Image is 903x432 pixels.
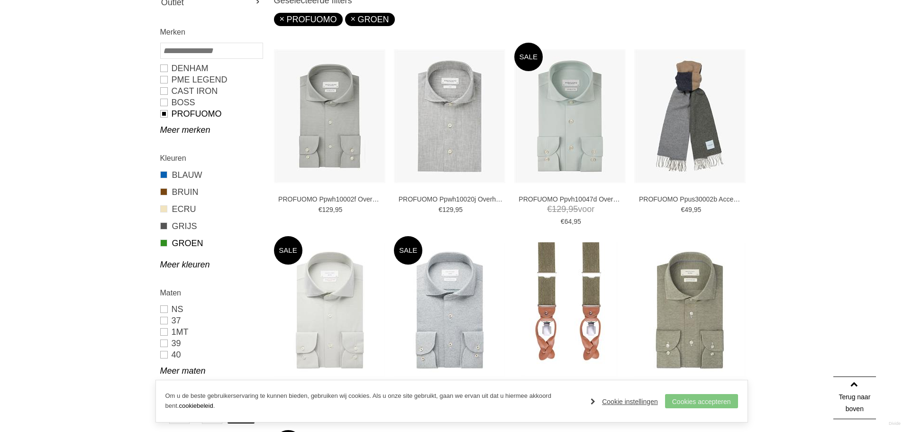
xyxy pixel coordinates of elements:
a: PROFUOMO Ppwh10020j Overhemden [399,195,503,203]
a: 39 [160,338,262,349]
span: € [319,206,322,213]
a: ECRU [160,203,262,215]
span: , [453,206,455,213]
img: PROFUOMO Ppsh1c1059 Overhemden [274,243,385,377]
a: BOSS [160,97,262,108]
a: DENHAM [160,63,262,74]
a: PROFUOMO [160,108,262,119]
span: , [692,206,694,213]
a: PROFUOMO [280,15,337,24]
span: 129 [442,206,453,213]
a: GRIJS [160,220,262,232]
img: PROFUOMO Pp1l00007c Accessoires [521,242,618,377]
span: , [566,204,568,214]
span: voor [519,203,623,215]
img: PROFUOMO Ppwh10002f Overhemden [274,49,385,183]
a: Divide [889,418,901,430]
img: PROFUOMO Ppvh10047d Overhemden [514,49,626,183]
span: 95 [335,206,343,213]
h2: Kleuren [160,152,262,164]
h2: Maten [160,287,262,299]
a: Terug naar boven [833,377,876,419]
a: Meer kleuren [160,259,262,270]
img: PROFUOMO Pp2hc10005 Overhemden [634,243,746,377]
span: , [572,218,574,225]
img: PROFUOMO Ppus30002b Accessoires [634,49,746,183]
a: NS [160,303,262,315]
span: € [561,218,565,225]
a: BLAUW [160,169,262,181]
p: Om u de beste gebruikerservaring te kunnen bieden, gebruiken wij cookies. Als u onze site gebruik... [165,391,582,411]
a: GROEN [160,237,262,249]
a: Meer maten [160,365,262,377]
a: BRUIN [160,186,262,198]
span: 49 [684,206,692,213]
a: PROFUOMO Ppvh10047d Overhemden [519,195,623,203]
a: GROEN [351,15,389,24]
h2: Merken [160,26,262,38]
span: 129 [322,206,333,213]
span: 95 [574,218,581,225]
span: 64 [565,218,572,225]
a: 40 [160,349,262,360]
a: Cookies accepteren [665,394,738,408]
img: PROFUOMO Ppsh1c1048 Overhemden [394,243,505,377]
a: PROFUOMO Ppwh10002f Overhemden [278,195,383,203]
span: 95 [568,204,578,214]
img: PROFUOMO Ppwh10020j Overhemden [394,49,505,183]
a: 1MT [160,326,262,338]
a: cookiebeleid [179,402,213,409]
a: CAST IRON [160,85,262,97]
a: 37 [160,315,262,326]
a: Cookie instellingen [591,395,658,409]
a: PME LEGEND [160,74,262,85]
span: 95 [455,206,463,213]
span: 95 [694,206,702,213]
span: , [333,206,335,213]
span: € [438,206,442,213]
a: PROFUOMO Ppus30002b Accessoires [639,195,743,203]
span: € [547,204,552,214]
span: 129 [552,204,566,214]
span: € [681,206,685,213]
a: Meer merken [160,124,262,136]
